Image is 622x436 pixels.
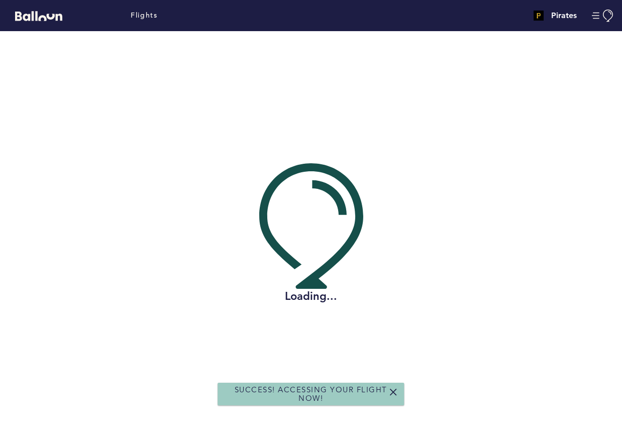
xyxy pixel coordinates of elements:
a: Flights [131,10,157,21]
div: Success! Accessing your flight now! [218,383,404,405]
h4: Pirates [551,10,577,22]
h2: Loading... [259,289,363,304]
svg: Balloon [15,11,62,21]
button: Manage Account [592,10,614,22]
a: Balloon [8,10,62,21]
